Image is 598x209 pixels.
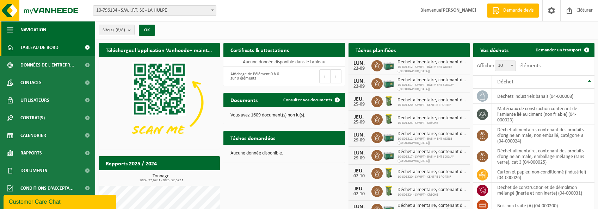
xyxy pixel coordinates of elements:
[530,43,594,57] a: Demander un transport
[383,113,395,125] img: WB-0140-HPE-GN-50
[397,77,466,83] span: Déchet alimentaire, contenant des produits d'origine animale, emballage mélangé ...
[20,109,45,127] span: Contrat(s)
[20,162,47,179] span: Documents
[99,25,135,35] button: Site(s)(8/8)
[397,193,466,197] span: 10-801324 - SWIFT - CRÈCHE
[492,125,594,146] td: déchet alimentaire, contenant des produits d'origine animale, non emballé, catégorie 3 (04-000024)
[352,96,366,102] div: JEU.
[159,170,219,184] a: Consulter les rapports
[102,179,220,182] span: 2024: 77,676 t - 2025: 52,572 t
[383,95,395,107] img: WB-0140-HPE-GN-50
[227,69,280,84] div: Affichage de l'élément 0 à 0 sur 0 éléments
[383,185,395,197] img: WB-0140-HPE-GN-50
[397,155,466,163] span: 10-801317 - SWIFT - BÂTIMENT SOLVAY ([GEOGRAPHIC_DATA])
[352,120,366,125] div: 25-09
[352,114,366,120] div: JEU.
[352,192,366,197] div: 02-10
[352,102,366,107] div: 25-09
[352,61,366,66] div: LUN.
[20,127,46,144] span: Calendrier
[20,74,42,91] span: Contacts
[495,61,516,71] span: 10
[497,79,513,85] span: Déchet
[223,43,296,57] h2: Certificats & attestations
[116,28,125,32] count: (8/8)
[383,77,395,89] img: PB-LB-0680-HPE-GN-01
[223,131,282,145] h2: Tâches demandées
[383,149,395,161] img: PB-LB-0680-HPE-GN-01
[331,69,341,83] button: Next
[441,8,476,13] strong: [PERSON_NAME]
[383,131,395,143] img: PB-LB-0680-HPE-GN-01
[487,4,539,18] a: Demande devis
[352,78,366,84] div: LUN.
[20,21,46,39] span: Navigation
[352,84,366,89] div: 22-09
[397,187,466,193] span: Déchet alimentaire, contenant des produits d'origine animale, non emballé, catég...
[397,59,466,65] span: Déchet alimentaire, contenant des produits d'origine animale, emballage mélangé ...
[349,43,403,57] h2: Tâches planifiées
[397,115,466,121] span: Déchet alimentaire, contenant des produits d'origine animale, non emballé, catég...
[397,137,466,145] span: 10-801312 - SWIFT - BÂTIMENT ADÈLE ([GEOGRAPHIC_DATA])
[352,150,366,156] div: LUN.
[99,156,164,170] h2: Rapports 2025 / 2024
[352,168,366,174] div: JEU.
[397,203,466,209] span: Déchet alimentaire, contenant des produits d'origine animale, emballage mélangé ...
[278,93,344,107] a: Consulter vos documents
[99,43,220,57] h2: Téléchargez l'application Vanheede+ maintenant!
[495,61,516,71] span: 10
[397,121,466,125] span: 10-801324 - SWIFT - CRÈCHE
[397,175,466,179] span: 10-801320 - SWIFT - CENTRE SPORTIF
[319,69,331,83] button: Previous
[492,104,594,125] td: matériaux de construction contenant de l'amiante lié au ciment (non friable) (04-000023)
[501,7,535,14] span: Demande devis
[397,149,466,155] span: Déchet alimentaire, contenant des produits d'origine animale, emballage mélangé ...
[397,65,466,74] span: 10-801312 - SWIFT - BÂTIMENT ADÈLE ([GEOGRAPHIC_DATA])
[492,146,594,167] td: déchet alimentaire, contenant des produits d'origine animale, emballage mélangé (sans verre), cat...
[20,179,74,197] span: Conditions d'accepta...
[223,57,345,67] td: Aucune donnée disponible dans le tableau
[103,25,125,36] span: Site(s)
[352,186,366,192] div: JEU.
[102,174,220,182] h3: Tonnage
[397,169,466,175] span: Déchet alimentaire, contenant des produits d'origine animale, non emballé, catég...
[99,57,220,148] img: Download de VHEPlus App
[139,25,155,36] button: OK
[473,43,516,57] h2: Vos déchets
[397,97,466,103] span: Déchet alimentaire, contenant des produits d'origine animale, non emballé, catég...
[230,113,338,118] p: Vous avez 1609 document(s) non lu(s).
[397,103,466,107] span: 10-801320 - SWIFT - CENTRE SPORTIF
[93,5,216,16] span: 10-796134 - S.W.I.F.T. SC - LA HULPE
[20,144,42,162] span: Rapports
[397,83,466,91] span: 10-801317 - SWIFT - BÂTIMENT SOLVAY ([GEOGRAPHIC_DATA])
[352,132,366,138] div: LUN.
[223,93,265,107] h2: Documents
[230,151,338,156] p: Aucune donnée disponible.
[352,156,366,161] div: 29-09
[20,91,49,109] span: Utilisateurs
[20,56,74,74] span: Données de l'entrepr...
[477,63,541,69] label: Afficher éléments
[492,167,594,183] td: carton et papier, non-conditionné (industriel) (04-000026)
[352,138,366,143] div: 29-09
[20,39,58,56] span: Tableau de bord
[383,167,395,179] img: WB-0140-HPE-GN-50
[352,66,366,71] div: 22-09
[492,89,594,104] td: déchets industriels banals (04-000008)
[283,98,332,102] span: Consulter vos documents
[4,194,118,209] iframe: chat widget
[536,48,581,52] span: Demander un transport
[352,174,366,179] div: 02-10
[397,131,466,137] span: Déchet alimentaire, contenant des produits d'origine animale, emballage mélangé ...
[492,183,594,198] td: déchet de construction et de démolition mélangé (inerte et non inerte) (04-000031)
[383,59,395,71] img: PB-LB-0680-HPE-GN-01
[93,6,216,15] span: 10-796134 - S.W.I.F.T. SC - LA HULPE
